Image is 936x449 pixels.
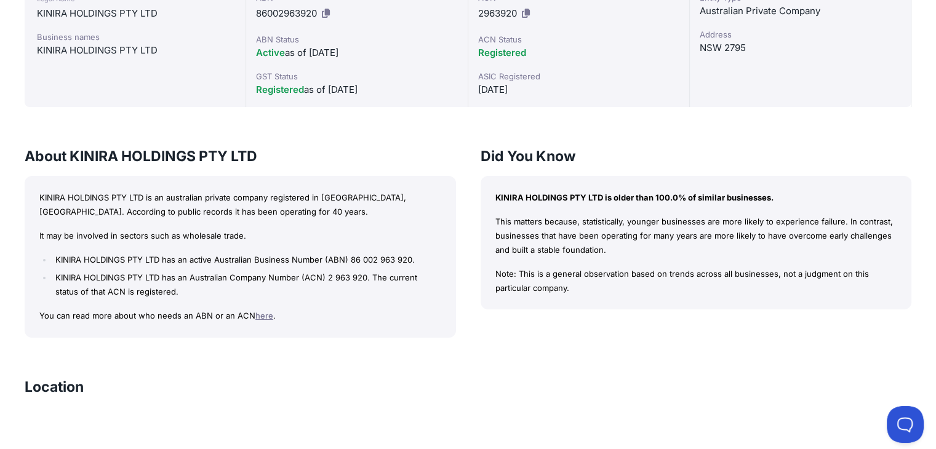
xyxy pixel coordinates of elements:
span: 2963920 [478,7,517,19]
p: KINIRA HOLDINGS PTY LTD is older than 100.0% of similar businesses. [495,191,897,205]
h3: Location [25,377,84,397]
div: ASIC Registered [478,70,679,82]
div: [DATE] [478,82,679,97]
p: This matters because, statistically, younger businesses are more likely to experience failure. In... [495,215,897,256]
div: KINIRA HOLDINGS PTY LTD [37,43,233,58]
p: KINIRA HOLDINGS PTY LTD is an australian private company registered in [GEOGRAPHIC_DATA], [GEOGRA... [39,191,441,219]
p: Note: This is a general observation based on trends across all businesses, not a judgment on this... [495,267,897,295]
div: Australian Private Company [700,4,901,18]
li: KINIRA HOLDINGS PTY LTD has an Australian Company Number (ACN) 2 963 920. The current status of t... [52,271,441,299]
a: here [255,311,273,320]
span: Active [256,47,285,58]
div: KINIRA HOLDINGS PTY LTD [37,6,233,21]
div: as of [DATE] [256,82,457,97]
li: KINIRA HOLDINGS PTY LTD has an active Australian Business Number (ABN) 86 002 963 920. [52,253,441,267]
div: Address [700,28,901,41]
p: It may be involved in sectors such as wholesale trade. [39,229,441,243]
div: GST Status [256,70,457,82]
div: as of [DATE] [256,46,457,60]
p: You can read more about who needs an ABN or an ACN . [39,309,441,323]
span: Registered [256,84,304,95]
iframe: Toggle Customer Support [887,406,924,443]
h3: About KINIRA HOLDINGS PTY LTD [25,146,456,166]
div: NSW 2795 [700,41,901,55]
span: Registered [478,47,526,58]
span: 86002963920 [256,7,317,19]
div: ACN Status [478,33,679,46]
div: Business names [37,31,233,43]
div: ABN Status [256,33,457,46]
h3: Did You Know [481,146,912,166]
